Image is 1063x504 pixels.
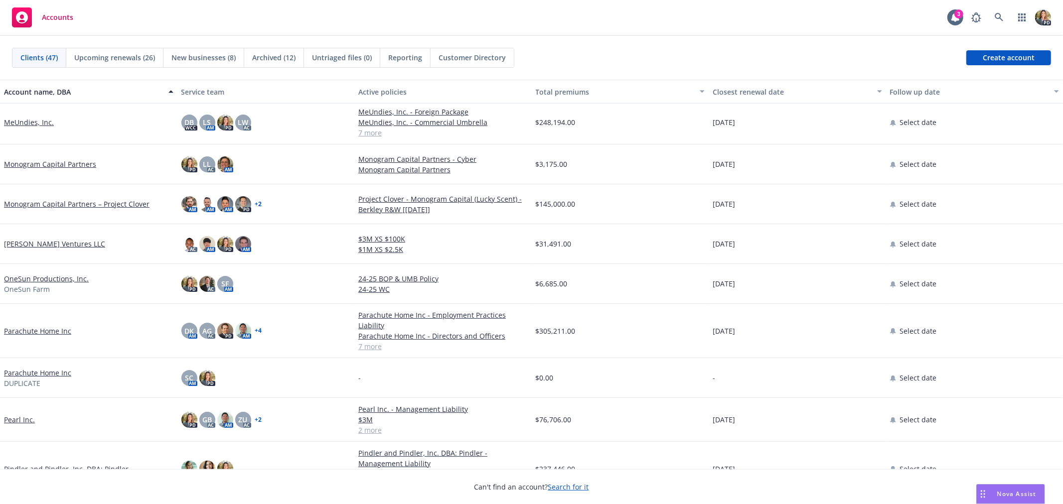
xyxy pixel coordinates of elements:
[713,414,735,425] span: [DATE]
[199,196,215,212] img: photo
[900,326,937,336] span: Select date
[4,199,150,209] a: Monogram Capital Partners – Project Clover
[203,117,211,127] span: LS
[536,326,576,336] span: $305,211.00
[4,239,105,249] a: [PERSON_NAME] Ventures LLC
[235,236,251,252] img: photo
[890,87,1049,97] div: Follow up date
[4,378,40,388] span: DUPLICATE
[217,196,233,212] img: photo
[900,199,937,209] span: Select date
[358,448,528,469] a: Pindler and Pindler, Inc. DBA: Pindler - Management Liability
[235,196,251,212] img: photo
[199,276,215,292] img: photo
[217,156,233,172] img: photo
[181,412,197,428] img: photo
[184,326,194,336] span: DK
[184,117,194,127] span: DB
[354,80,532,104] button: Active policies
[358,87,528,97] div: Active policies
[900,464,937,474] span: Select date
[536,464,576,474] span: $237,446.00
[358,469,528,479] a: Pindler and Pindler, Inc. DBA: Pindler - Cyber
[713,117,735,127] span: [DATE]
[171,52,236,63] span: New businesses (8)
[181,236,197,252] img: photo
[997,490,1037,498] span: Nova Assist
[181,196,197,212] img: photo
[358,284,528,294] a: 24-25 WC
[358,127,528,138] a: 7 more
[900,117,937,127] span: Select date
[177,80,355,104] button: Service team
[181,156,197,172] img: photo
[900,278,937,289] span: Select date
[548,482,589,492] a: Search for it
[239,414,248,425] span: ZU
[4,464,129,474] a: Pindler and Pindler, Inc. DBA: Pindler
[199,461,215,477] img: photo
[966,50,1051,65] a: Create account
[713,278,735,289] span: [DATE]
[217,412,233,428] img: photo
[713,326,735,336] span: [DATE]
[358,404,528,414] a: Pearl Inc. - Management Liability
[358,273,528,284] a: 24-25 BOP & UMB Policy
[713,239,735,249] span: [DATE]
[217,323,233,339] img: photo
[713,159,735,169] span: [DATE]
[358,194,528,215] a: Project Clover - Monogram Capital (Lucky Scent) - Berkley R&W [[DATE]]
[202,414,212,425] span: GB
[713,464,735,474] span: [DATE]
[709,80,886,104] button: Closest renewal date
[954,9,963,18] div: 3
[358,341,528,352] a: 7 more
[388,52,422,63] span: Reporting
[4,159,96,169] a: Monogram Capital Partners
[199,370,215,386] img: photo
[217,461,233,477] img: photo
[4,87,162,97] div: Account name, DBA
[4,414,35,425] a: Pearl Inc.
[713,199,735,209] span: [DATE]
[900,239,937,249] span: Select date
[20,52,58,63] span: Clients (47)
[235,323,251,339] img: photo
[976,484,1045,504] button: Nova Assist
[439,52,506,63] span: Customer Directory
[358,373,361,383] span: -
[238,117,248,127] span: LW
[536,159,568,169] span: $3,175.00
[1012,7,1032,27] a: Switch app
[358,331,528,341] a: Parachute Home Inc - Directors and Officers
[181,276,197,292] img: photo
[358,425,528,435] a: 2 more
[983,48,1035,67] span: Create account
[536,117,576,127] span: $248,194.00
[989,7,1009,27] a: Search
[255,328,262,334] a: + 4
[358,234,528,244] a: $3M XS $100K
[358,107,528,117] a: MeUndies, Inc. - Foreign Package
[252,52,296,63] span: Archived (12)
[536,373,554,383] span: $0.00
[8,3,77,31] a: Accounts
[221,278,229,289] span: SF
[900,159,937,169] span: Select date
[977,485,989,504] div: Drag to move
[4,117,54,127] a: MeUndies, Inc.
[181,461,197,477] img: photo
[217,236,233,252] img: photo
[900,373,937,383] span: Select date
[42,13,73,21] span: Accounts
[532,80,709,104] button: Total premiums
[536,199,576,209] span: $145,000.00
[199,236,215,252] img: photo
[358,164,528,175] a: Monogram Capital Partners
[358,244,528,254] a: $1M XS $2.5K
[358,414,528,425] a: $3M
[536,278,568,289] span: $6,685.00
